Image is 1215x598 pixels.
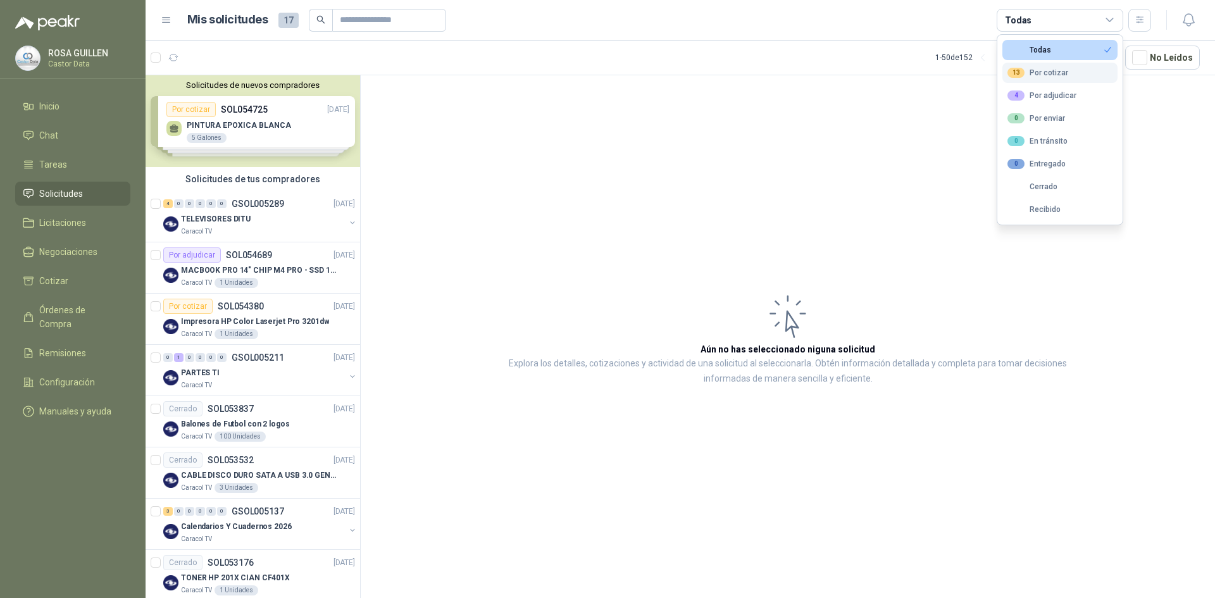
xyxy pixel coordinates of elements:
div: 0 [174,507,184,516]
a: Remisiones [15,341,130,365]
p: [DATE] [333,352,355,364]
p: [DATE] [333,403,355,415]
div: 0 [206,507,216,516]
a: 3 0 0 0 0 0 GSOL005137[DATE] Company LogoCalendarios Y Cuadernos 2026Caracol TV [163,504,358,544]
p: Caracol TV [181,534,212,544]
span: Inicio [39,99,59,113]
div: 0 [217,507,227,516]
div: Por adjudicar [1007,90,1076,101]
span: Cotizar [39,274,68,288]
div: 0 [196,353,205,362]
img: Company Logo [163,473,178,488]
div: 1 - 50 de 152 [935,47,1013,68]
button: Solicitudes de nuevos compradores [151,80,355,90]
a: Por cotizarSOL054380[DATE] Company LogoImpresora HP Color Laserjet Pro 3201dwCaracol TV1 Unidades [146,294,360,345]
div: 0 [1007,136,1025,146]
span: Órdenes de Compra [39,303,118,331]
div: Solicitudes de nuevos compradoresPor cotizarSOL054725[DATE] PINTURA EPOXICA BLANCA5 GalonesPor co... [146,75,360,167]
button: 0Por enviar [1002,108,1118,128]
span: Manuales y ayuda [39,404,111,418]
button: 0Entregado [1002,154,1118,174]
div: 0 [185,353,194,362]
div: Cerrado [1007,182,1057,191]
img: Company Logo [163,216,178,232]
div: Todas [1005,13,1031,27]
div: 0 [196,507,205,516]
p: Castor Data [48,60,127,68]
img: Company Logo [163,421,178,437]
p: Caracol TV [181,278,212,288]
img: Company Logo [163,370,178,385]
p: Caracol TV [181,380,212,390]
div: Cerrado [163,452,202,468]
div: 0 [185,199,194,208]
h3: Aún no has seleccionado niguna solicitud [701,342,875,356]
img: Company Logo [163,268,178,283]
div: Por enviar [1007,113,1065,123]
p: [DATE] [333,454,355,466]
button: 0En tránsito [1002,131,1118,151]
div: En tránsito [1007,136,1068,146]
img: Company Logo [163,575,178,590]
div: Solicitudes de tus compradores [146,167,360,191]
p: MACBOOK PRO 14" CHIP M4 PRO - SSD 1TB RAM 24GB [181,265,339,277]
div: 0 [217,353,227,362]
div: 0 [217,199,227,208]
span: 17 [278,13,299,28]
a: 0 1 0 0 0 0 GSOL005211[DATE] Company LogoPARTES TICaracol TV [163,350,358,390]
p: GSOL005137 [232,507,284,516]
p: [DATE] [333,506,355,518]
span: Chat [39,128,58,142]
span: Licitaciones [39,216,86,230]
a: Configuración [15,370,130,394]
span: search [316,15,325,24]
span: Tareas [39,158,67,171]
button: Todas [1002,40,1118,60]
div: 3 Unidades [215,483,258,493]
div: 1 [174,353,184,362]
p: Impresora HP Color Laserjet Pro 3201dw [181,316,329,328]
p: TELEVISORES DITU [181,213,251,225]
a: Negociaciones [15,240,130,264]
div: 0 [185,507,194,516]
p: Caracol TV [181,585,212,595]
p: SOL053532 [208,456,254,464]
p: Caracol TV [181,432,212,442]
p: Caracol TV [181,227,212,237]
div: Todas [1007,46,1051,54]
a: CerradoSOL053837[DATE] Company LogoBalones de Futbol con 2 logosCaracol TV100 Unidades [146,396,360,447]
p: [DATE] [333,557,355,569]
button: No Leídos [1125,46,1200,70]
div: 4 [163,199,173,208]
button: Recibido [1002,199,1118,220]
a: Manuales y ayuda [15,399,130,423]
p: GSOL005211 [232,353,284,362]
a: Órdenes de Compra [15,298,130,336]
p: [DATE] [333,301,355,313]
p: SOL054380 [218,302,264,311]
div: 0 [206,199,216,208]
button: Cerrado [1002,177,1118,197]
div: Por cotizar [1007,68,1068,78]
div: Por cotizar [163,299,213,314]
span: Solicitudes [39,187,83,201]
button: 4Por adjudicar [1002,85,1118,106]
p: [DATE] [333,249,355,261]
img: Logo peakr [15,15,80,30]
p: CABLE DISCO DURO SATA A USB 3.0 GENERICO [181,470,339,482]
div: 100 Unidades [215,432,266,442]
div: Por adjudicar [163,247,221,263]
p: Calendarios Y Cuadernos 2026 [181,521,292,533]
p: SOL054689 [226,251,272,259]
span: Configuración [39,375,95,389]
div: Entregado [1007,159,1066,169]
a: Solicitudes [15,182,130,206]
img: Company Logo [163,524,178,539]
a: CerradoSOL053532[DATE] Company LogoCABLE DISCO DURO SATA A USB 3.0 GENERICOCaracol TV3 Unidades [146,447,360,499]
div: 3 [163,507,173,516]
p: Explora los detalles, cotizaciones y actividad de una solicitud al seleccionarla. Obtén informaci... [487,356,1088,387]
p: TONER HP 201X CIAN CF401X [181,572,290,584]
p: ROSA GUILLEN [48,49,127,58]
p: SOL053176 [208,558,254,567]
p: SOL053837 [208,404,254,413]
